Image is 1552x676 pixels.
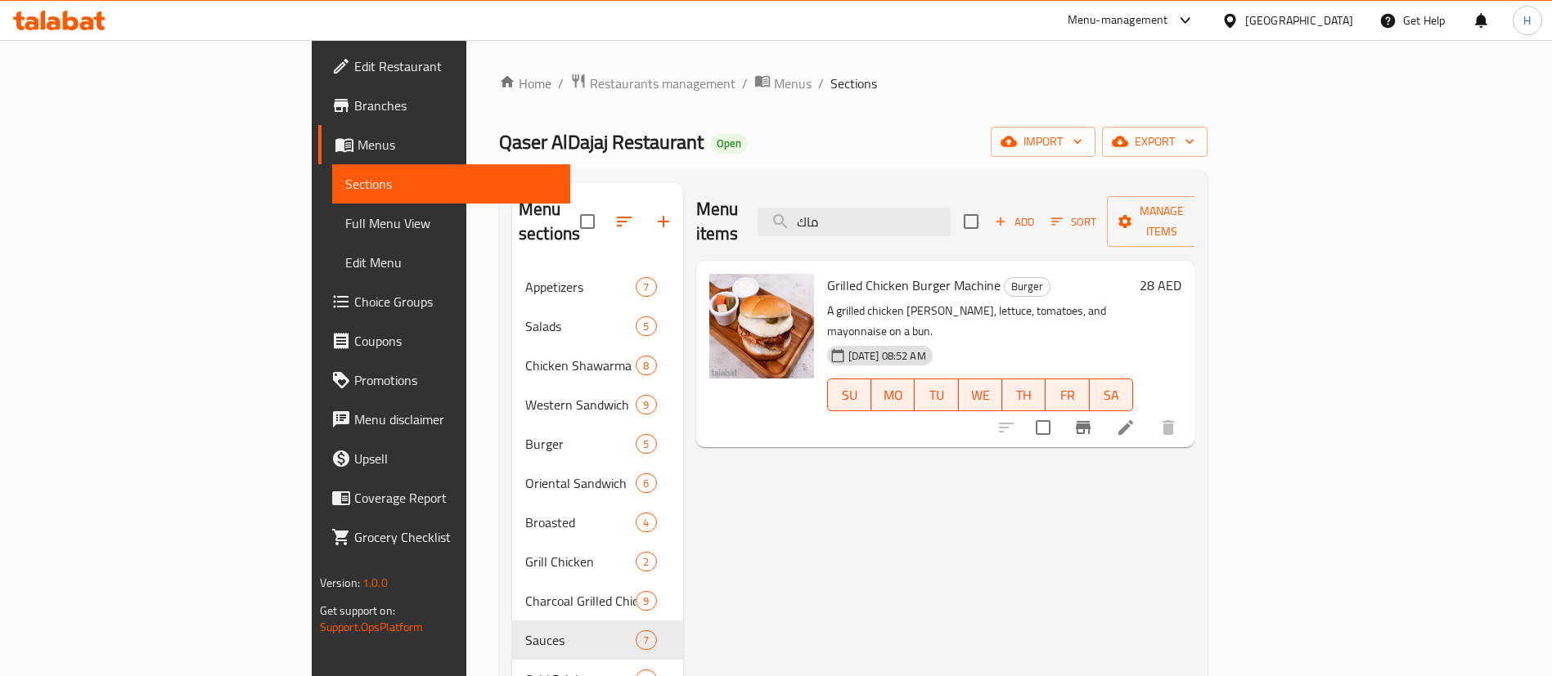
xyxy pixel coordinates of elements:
span: FR [1052,383,1082,407]
span: Sections [345,174,558,194]
a: Choice Groups [318,282,571,321]
span: Upsell [354,449,558,468]
div: Oriental Sandwich6 [512,463,683,503]
span: Add [992,213,1037,231]
button: MO [871,378,915,411]
span: WE [965,383,996,407]
span: TH [1009,383,1039,407]
h2: Menu items [696,197,739,246]
nav: breadcrumb [499,73,1208,94]
button: Manage items [1107,196,1217,247]
span: Choice Groups [354,292,558,311]
span: Grilled Chicken Burger Machine [827,273,1001,298]
span: 1.0.0 [362,572,388,593]
h6: 28 AED [1140,274,1181,297]
span: 7 [637,633,655,648]
button: export [1102,127,1208,157]
span: Charcoal Grilled Chicken [525,591,636,611]
div: Western Sandwich9 [512,385,683,424]
a: Branches [318,86,571,125]
div: Burger [1004,277,1050,297]
span: Full Menu View [345,213,558,233]
span: H [1523,11,1531,29]
div: items [636,356,656,375]
span: Menus [358,135,558,154]
a: Coverage Report [318,478,571,517]
span: Branches [354,96,558,115]
a: Support.OpsPlatform [320,616,424,638]
span: Salads [525,316,636,336]
span: Broasted [525,513,636,532]
span: Manage items [1120,201,1203,242]
span: Edit Restaurant [354,56,558,76]
a: Sections [332,164,571,204]
span: Sauces [525,630,636,650]
span: Burger [525,434,636,454]
span: import [1004,132,1082,152]
span: SA [1096,383,1127,407]
span: Appetizers [525,277,636,297]
div: Burger5 [512,424,683,463]
a: Menu disclaimer [318,400,571,439]
span: Grocery Checklist [354,527,558,547]
p: A grilled chicken [PERSON_NAME], lettuce, tomatoes, and mayonnaise on a bun. [827,301,1134,342]
span: 8 [637,358,655,374]
span: Select to update [1026,410,1060,445]
div: Broasted4 [512,503,683,542]
span: Qaser AlDajaj Restaurant [499,123,704,160]
span: 6 [637,476,655,491]
input: search [758,208,951,236]
span: 5 [637,319,655,334]
div: Appetizers7 [512,267,683,307]
a: Edit Menu [332,243,571,282]
button: import [991,127,1095,157]
span: 5 [637,436,655,452]
span: [DATE] 08:52 AM [842,348,933,364]
span: Coupons [354,331,558,351]
span: Menu disclaimer [354,410,558,429]
span: export [1115,132,1194,152]
span: Sort items [1041,209,1107,235]
img: Grilled Chicken Burger Machine [709,274,814,378]
div: Charcoal Grilled Chicken9 [512,581,683,620]
span: 9 [637,397,655,413]
span: Oriental Sandwich [525,473,636,493]
span: 4 [637,515,655,531]
div: Menu-management [1068,11,1168,30]
a: Promotions [318,360,571,400]
div: Salads5 [512,307,683,346]
span: 2 [637,554,655,570]
span: Get support on: [320,600,395,621]
div: items [636,630,656,650]
button: Add [988,209,1041,235]
li: / [818,74,824,93]
a: Upsell [318,439,571,478]
button: WE [959,378,1002,411]
a: Coupons [318,321,571,360]
span: Menus [774,74,812,93]
span: Coverage Report [354,488,558,508]
span: Open [710,137,748,150]
a: Edit menu item [1116,418,1136,437]
span: Sort [1051,213,1096,231]
button: SU [827,378,871,411]
span: Western Sandwich [525,395,636,414]
span: Version: [320,572,360,593]
span: SU [834,383,865,407]
button: delete [1149,408,1188,447]
span: Chicken Shawarma [525,356,636,375]
span: Restaurants management [590,74,736,93]
div: [GEOGRAPHIC_DATA] [1245,11,1353,29]
a: Menus [318,125,571,164]
a: Menus [754,73,812,94]
button: FR [1046,378,1089,411]
a: Full Menu View [332,204,571,243]
span: Sections [830,74,877,93]
li: / [742,74,748,93]
div: Grill Chicken2 [512,542,683,581]
span: MO [878,383,908,407]
button: Sort [1047,209,1100,235]
div: Open [710,134,748,154]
